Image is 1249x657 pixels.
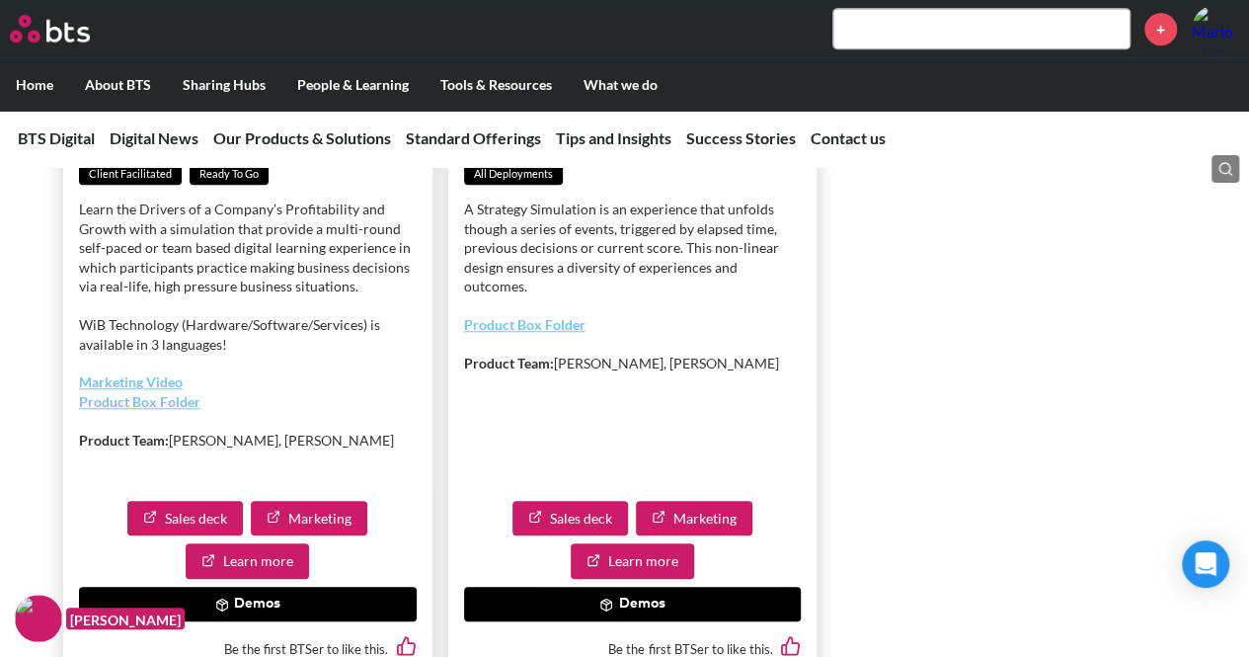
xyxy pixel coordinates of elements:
a: Marketing Video [79,373,183,390]
a: BTS Digital [18,128,95,147]
a: Go home [10,15,126,42]
a: Marketing [636,501,752,536]
a: Contact us [811,128,886,147]
button: Demos [464,587,802,622]
img: F [15,595,62,642]
a: Learn more [186,543,309,579]
label: Tools & Resources [425,59,568,111]
span: Client facilitated [79,164,182,185]
a: + [1144,13,1177,45]
button: Demos [79,587,417,622]
a: Marketing [251,501,367,536]
span: Ready to go [190,164,269,185]
strong: Product Team: [79,432,169,449]
a: Standard Offerings [406,128,541,147]
p: [PERSON_NAME], [PERSON_NAME] [464,354,802,373]
a: Sales deck [512,501,628,536]
img: Mario Montino [1192,5,1239,52]
a: Product Box Folder [464,316,585,333]
a: Our Products & Solutions [213,128,391,147]
a: Product Box Folder [79,393,200,410]
a: Profile [1192,5,1239,52]
strong: Product Team: [464,355,554,371]
label: Sharing Hubs [167,59,281,111]
a: Success Stories [686,128,796,147]
label: About BTS [69,59,167,111]
label: People & Learning [281,59,425,111]
div: Open Intercom Messenger [1182,540,1229,588]
a: Sales deck [127,501,243,536]
a: Learn more [571,543,694,579]
p: WiB Technology (Hardware/Software/Services) is available in 3 languages! [79,315,417,354]
p: A Strategy Simulation is an experience that unfolds though a series of events, triggered by elaps... [464,200,802,296]
figcaption: [PERSON_NAME] [66,608,185,630]
span: All deployments [464,164,563,185]
label: What we do [568,59,673,111]
a: Tips and Insights [556,128,671,147]
img: BTS Logo [10,15,90,42]
p: Learn the Drivers of a Company’s Profitability and Growth with a simulation that provide a multi-... [79,200,417,296]
p: [PERSON_NAME], [PERSON_NAME] [79,431,417,451]
a: Digital News [110,128,198,147]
